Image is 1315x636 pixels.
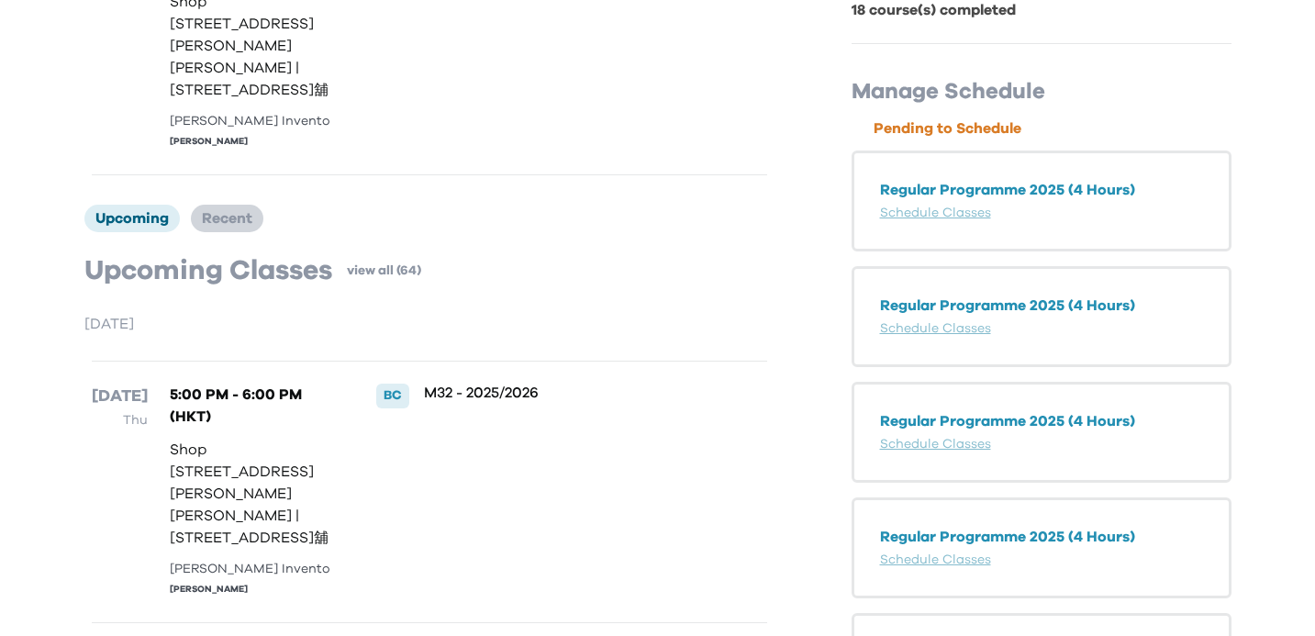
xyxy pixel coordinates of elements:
a: view all (64) [347,262,421,280]
div: [PERSON_NAME] [170,583,339,597]
div: [PERSON_NAME] Invento [170,112,339,131]
p: Regular Programme 2025 (4 Hours) [880,410,1203,432]
div: [PERSON_NAME] [170,135,339,149]
p: Manage Schedule [852,77,1231,106]
p: Upcoming Classes [84,254,332,287]
div: BC [376,384,409,407]
span: Upcoming [95,211,169,226]
p: Regular Programme 2025 (4 Hours) [880,526,1203,548]
p: Shop [STREET_ADDRESS][PERSON_NAME][PERSON_NAME] | [STREET_ADDRESS]舖 [170,439,339,549]
p: Regular Programme 2025 (4 Hours) [880,295,1203,317]
a: Schedule Classes [880,438,991,451]
p: Regular Programme 2025 (4 Hours) [880,179,1203,201]
p: [DATE] [84,313,775,335]
span: Recent [202,211,252,226]
p: [DATE] [92,384,148,409]
a: Schedule Classes [880,206,991,219]
p: 5:00 PM - 6:00 PM (HKT) [170,384,339,428]
p: Pending to Schedule [874,117,1231,139]
a: Schedule Classes [880,322,991,335]
b: 18 course(s) completed [852,3,1016,17]
p: M32 - 2025/2026 [424,384,706,402]
p: Thu [92,409,148,431]
div: [PERSON_NAME] Invento [170,560,339,579]
a: Schedule Classes [880,553,991,566]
